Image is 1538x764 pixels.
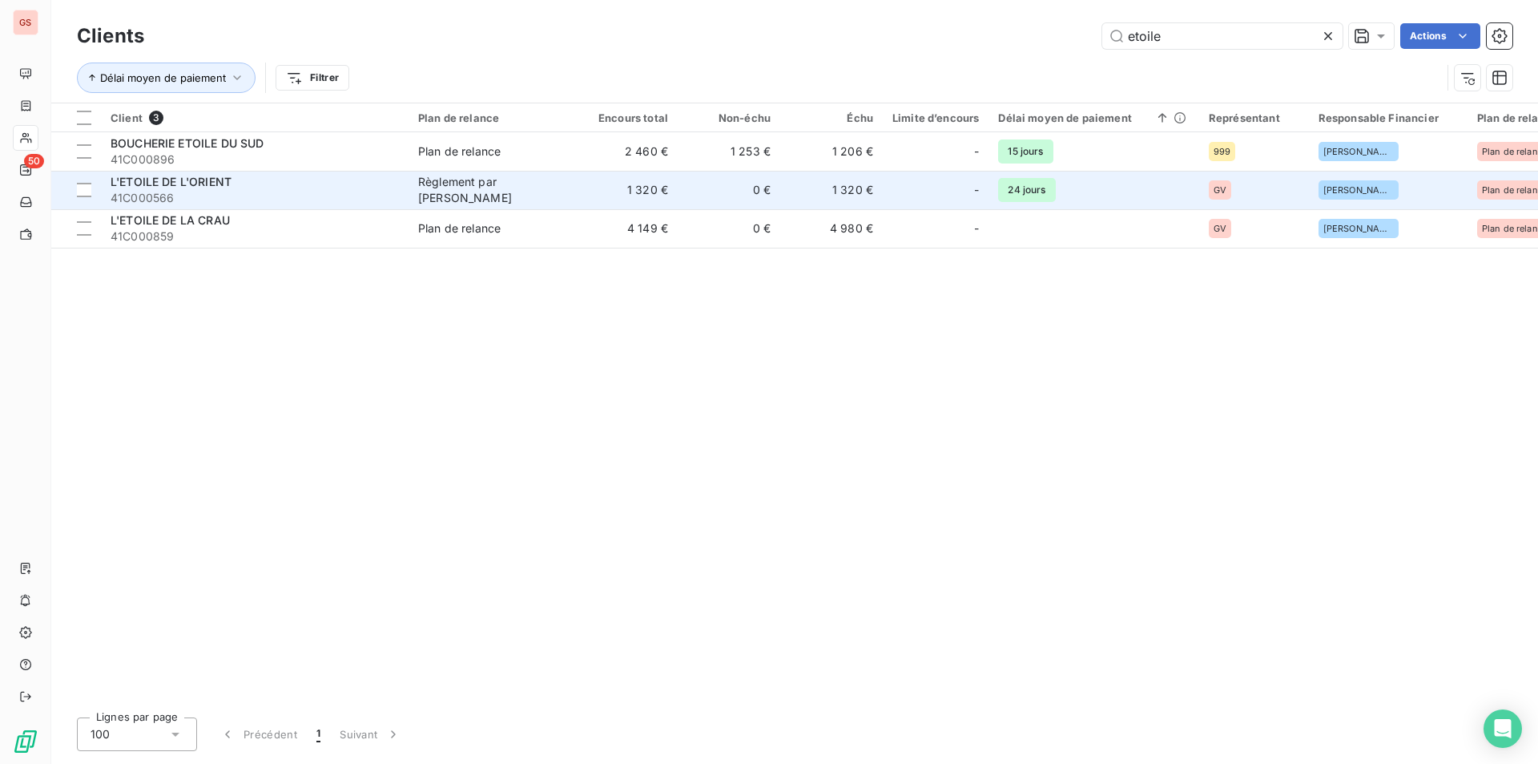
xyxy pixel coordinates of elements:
[77,22,144,51] h3: Clients
[678,171,780,209] td: 0 €
[687,111,771,124] div: Non-échu
[1484,709,1522,748] div: Open Intercom Messenger
[998,111,1189,124] div: Délai moyen de paiement
[1102,23,1343,49] input: Rechercher
[330,718,411,751] button: Suivant
[1323,185,1394,195] span: [PERSON_NAME]
[418,220,501,236] div: Plan de relance
[111,213,230,227] span: L'ETOILE DE LA CRAU
[575,132,678,171] td: 2 460 €
[678,132,780,171] td: 1 253 €
[13,729,38,754] img: Logo LeanPay
[210,718,307,751] button: Précédent
[111,175,232,188] span: L'ETOILE DE L'ORIENT
[974,220,979,236] span: -
[790,111,873,124] div: Échu
[1400,23,1480,49] button: Actions
[91,726,110,742] span: 100
[974,144,979,160] span: -
[1319,111,1458,124] div: Responsable Financier
[585,111,668,124] div: Encours total
[892,111,979,124] div: Limite d’encours
[100,71,226,84] span: Délai moyen de paiement
[111,111,143,124] span: Client
[418,174,566,206] div: Règlement par [PERSON_NAME]
[276,65,349,91] button: Filtrer
[111,152,399,168] span: 41C000896
[418,111,566,124] div: Plan de relance
[1214,185,1226,195] span: GV
[1214,224,1226,233] span: GV
[575,209,678,248] td: 4 149 €
[575,171,678,209] td: 1 320 €
[780,171,883,209] td: 1 320 €
[998,178,1055,202] span: 24 jours
[678,209,780,248] td: 0 €
[1214,147,1230,156] span: 999
[316,726,320,742] span: 1
[1209,111,1299,124] div: Représentant
[13,10,38,35] div: GS
[111,136,264,150] span: BOUCHERIE ETOILE DU SUD
[1323,224,1394,233] span: [PERSON_NAME]
[998,139,1053,164] span: 15 jours
[111,228,399,245] span: 41C000859
[149,111,163,125] span: 3
[24,154,44,168] span: 50
[1323,147,1394,156] span: [PERSON_NAME]
[418,144,501,160] div: Plan de relance
[111,190,399,206] span: 41C000566
[780,209,883,248] td: 4 980 €
[77,63,256,93] button: Délai moyen de paiement
[780,132,883,171] td: 1 206 €
[974,182,979,198] span: -
[307,718,330,751] button: 1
